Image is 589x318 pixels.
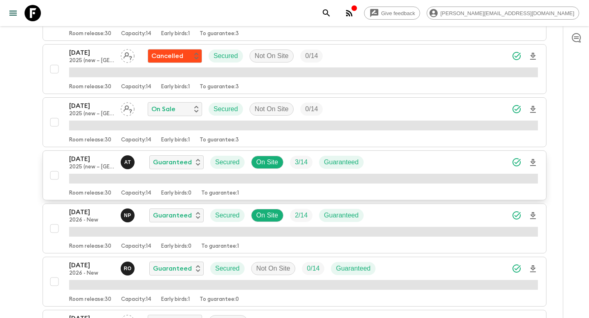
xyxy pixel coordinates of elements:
[69,296,111,303] p: Room release: 30
[215,211,240,220] p: Secured
[377,10,420,16] span: Give feedback
[153,211,192,220] p: Guaranteed
[251,156,283,169] div: On Site
[69,58,114,64] p: 2025 (new – [GEOGRAPHIC_DATA])
[256,264,290,273] p: Not On Site
[121,243,151,250] p: Capacity: 14
[324,211,359,220] p: Guaranteed
[215,264,240,273] p: Secured
[210,156,245,169] div: Secured
[200,84,239,90] p: To guarantee: 3
[153,157,192,167] p: Guaranteed
[153,264,192,273] p: Guaranteed
[69,137,111,143] p: Room release: 30
[251,209,283,222] div: On Site
[121,52,135,58] span: Assign pack leader
[69,164,114,170] p: 2025 (new – [GEOGRAPHIC_DATA])
[69,31,111,37] p: Room release: 30
[295,157,308,167] p: 3 / 14
[255,104,289,114] p: Not On Site
[512,211,522,220] svg: Synced Successfully
[528,105,538,114] svg: Download Onboarding
[200,296,239,303] p: To guarantee: 0
[121,31,151,37] p: Capacity: 14
[151,104,175,114] p: On Sale
[512,264,522,273] svg: Synced Successfully
[69,270,114,277] p: 2026 - New
[214,51,238,61] p: Secured
[69,260,114,270] p: [DATE]
[427,7,579,20] div: [PERSON_NAME][EMAIL_ADDRESS][DOMAIN_NAME]
[528,52,538,61] svg: Download Onboarding
[209,49,243,63] div: Secured
[251,262,296,275] div: Not On Site
[121,137,151,143] p: Capacity: 14
[528,211,538,221] svg: Download Onboarding
[512,51,522,61] svg: Synced Successfully
[295,211,308,220] p: 2 / 14
[161,190,191,197] p: Early birds: 0
[121,208,136,222] button: NP
[256,211,278,220] p: On Site
[43,97,546,147] button: [DATE]2025 (new – [GEOGRAPHIC_DATA])Assign pack leaderOn SaleSecuredNot On SiteTrip FillRoom rele...
[307,264,319,273] p: 0 / 14
[69,243,111,250] p: Room release: 30
[305,51,318,61] p: 0 / 14
[43,204,546,253] button: [DATE]2026 - NewNaoko PogedeGuaranteedSecuredOn SiteTrip FillGuaranteedRoom release:30Capacity:14...
[121,211,136,217] span: Naoko Pogede
[121,158,136,164] span: Ayaka Tsukamoto
[121,105,135,111] span: Assign pack leader
[528,264,538,274] svg: Download Onboarding
[300,49,323,63] div: Trip Fill
[121,296,151,303] p: Capacity: 14
[210,209,245,222] div: Secured
[121,155,136,169] button: AT
[148,49,202,63] div: Flash Pack cancellation
[69,190,111,197] p: Room release: 30
[161,296,190,303] p: Early birds: 1
[210,262,245,275] div: Secured
[124,159,131,166] p: A T
[209,103,243,116] div: Secured
[512,157,522,167] svg: Synced Successfully
[5,5,21,21] button: menu
[161,84,190,90] p: Early birds: 1
[69,48,114,58] p: [DATE]
[124,212,131,219] p: N P
[290,156,312,169] div: Trip Fill
[69,207,114,217] p: [DATE]
[215,157,240,167] p: Secured
[302,262,324,275] div: Trip Fill
[255,51,289,61] p: Not On Site
[364,7,420,20] a: Give feedback
[121,84,151,90] p: Capacity: 14
[69,101,114,111] p: [DATE]
[528,158,538,168] svg: Download Onboarding
[121,262,136,275] button: RO
[151,51,183,61] p: Cancelled
[161,137,190,143] p: Early birds: 1
[214,104,238,114] p: Secured
[43,150,546,200] button: [DATE]2025 (new – [GEOGRAPHIC_DATA])Ayaka TsukamotoGuaranteedSecuredOn SiteTrip FillGuaranteedRoo...
[436,10,579,16] span: [PERSON_NAME][EMAIL_ADDRESS][DOMAIN_NAME]
[256,157,278,167] p: On Site
[290,209,312,222] div: Trip Fill
[300,103,323,116] div: Trip Fill
[43,257,546,307] button: [DATE]2026 - NewRyoko OtaGuaranteedSecuredNot On SiteTrip FillGuaranteedRoom release:30Capacity:1...
[200,31,239,37] p: To guarantee: 3
[69,84,111,90] p: Room release: 30
[201,190,239,197] p: To guarantee: 1
[305,104,318,114] p: 0 / 14
[201,243,239,250] p: To guarantee: 1
[161,31,190,37] p: Early birds: 1
[250,103,294,116] div: Not On Site
[200,137,239,143] p: To guarantee: 3
[121,190,151,197] p: Capacity: 14
[43,44,546,94] button: [DATE]2025 (new – [GEOGRAPHIC_DATA])Assign pack leaderFlash Pack cancellationSecuredNot On SiteTr...
[121,264,136,271] span: Ryoko Ota
[250,49,294,63] div: Not On Site
[324,157,359,167] p: Guaranteed
[336,264,371,273] p: Guaranteed
[512,104,522,114] svg: Synced Successfully
[69,217,114,224] p: 2026 - New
